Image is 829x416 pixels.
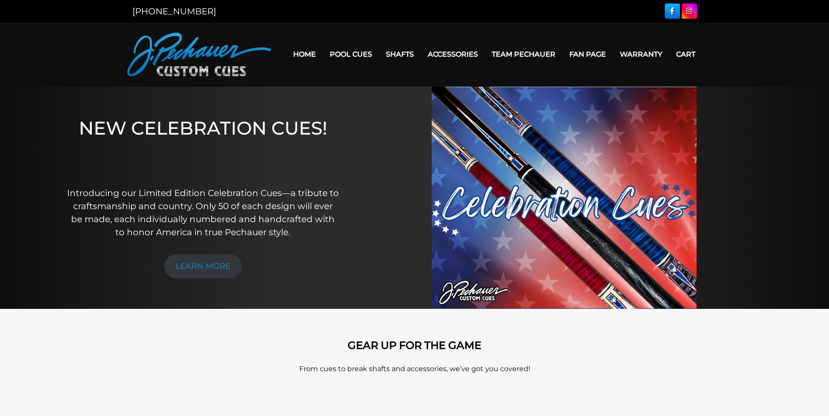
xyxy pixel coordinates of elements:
[669,43,702,65] a: Cart
[132,6,216,17] a: [PHONE_NUMBER]
[323,43,379,65] a: Pool Cues
[166,364,663,374] p: From cues to break shafts and accessories, we’ve got you covered!
[421,43,485,65] a: Accessories
[613,43,669,65] a: Warranty
[127,33,271,76] img: Pechauer Custom Cues
[348,339,481,352] strong: GEAR UP FOR THE GAME
[67,186,339,239] p: Introducing our Limited Edition Celebration Cues—a tribute to craftsmanship and country. Only 50 ...
[67,117,339,174] h1: NEW CELEBRATION CUES!
[485,43,562,65] a: Team Pechauer
[562,43,613,65] a: Fan Page
[286,43,323,65] a: Home
[164,254,242,278] a: LEARN MORE
[379,43,421,65] a: Shafts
